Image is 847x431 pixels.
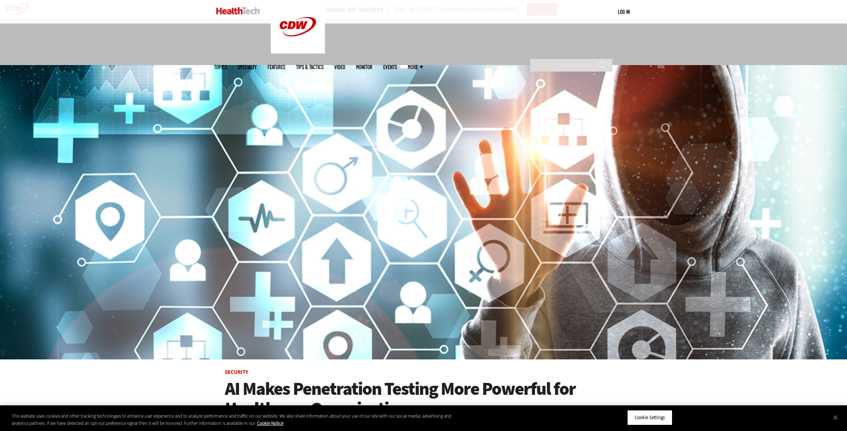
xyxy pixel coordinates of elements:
div: This website uses cookies and other tracking technologies to enhance user experience and to analy... [12,413,466,427]
a: AI Makes Penetration Testing More Powerful for Healthcare Organizations [225,379,623,419]
a: CDW [271,48,325,55]
a: Video [334,64,345,70]
a: MonITor [356,64,372,70]
a: Log in [618,8,630,15]
img: Home [216,7,260,14]
span: Topics [214,64,227,70]
span: Specialty [238,64,257,70]
a: More information about your privacy [257,420,283,426]
a: Events [383,64,397,70]
a: Tips & Tactics [296,64,324,70]
div: User menu [618,8,630,16]
button: Close [827,409,843,425]
a: Security [225,368,248,376]
span: More [408,64,423,70]
button: Cookie Settings [627,410,672,425]
a: Features [268,64,285,70]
